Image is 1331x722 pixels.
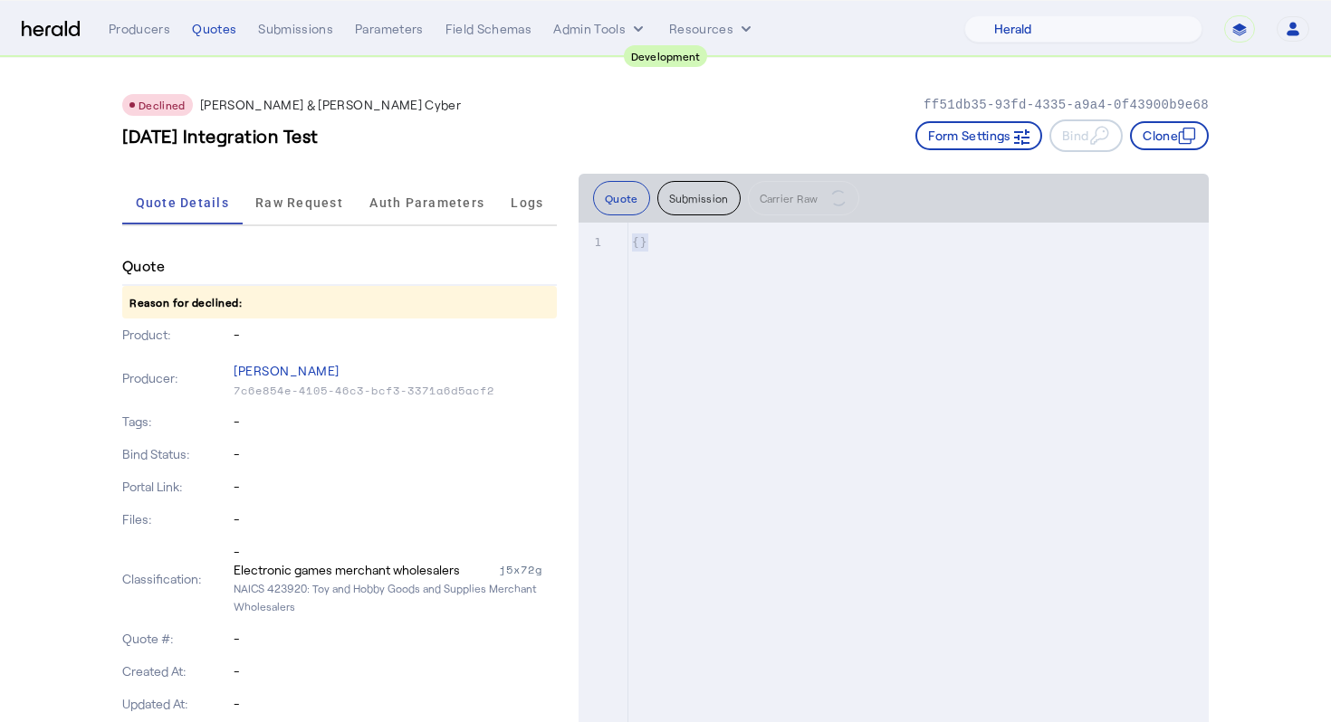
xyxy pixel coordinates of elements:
p: - [234,510,557,528]
button: Bind [1049,119,1123,152]
p: Bind Status: [122,445,230,463]
span: Raw Request [255,196,343,209]
button: Carrier Raw [748,181,859,215]
h4: Quote [122,255,165,277]
p: - [234,630,557,648]
span: Declined [139,99,186,111]
p: 7c6e854e-4105-46c3-bcf3-3371a6d5acf2 [234,384,557,398]
button: Form Settings [915,121,1042,150]
div: Quotes [192,20,236,38]
p: - [234,326,557,344]
p: Created At: [122,662,230,680]
p: Portal Link: [122,478,230,496]
p: [PERSON_NAME] [234,358,557,384]
h3: [DATE] Integration Test [122,123,319,148]
p: [PERSON_NAME] & [PERSON_NAME] Cyber [200,96,461,114]
p: - [234,695,557,713]
p: NAICS 423920: Toy and Hobby Goods and Supplies Merchant Wholesalers [234,579,557,615]
img: Herald Logo [22,21,80,38]
p: Producer: [122,369,230,387]
p: - [234,478,557,496]
div: Field Schemas [445,20,532,38]
button: Clone [1130,121,1209,150]
p: Updated At: [122,695,230,713]
p: Files: [122,510,230,528]
div: j5x72g [499,561,557,579]
p: - [234,445,557,463]
span: Quote Details [136,196,229,209]
p: - [234,413,557,431]
span: Carrier Raw [760,193,819,204]
p: Tags: [122,413,230,431]
div: Producers [109,20,170,38]
p: ff51db35-93fd-4335-a9a4-0f43900b9e68 [924,96,1209,114]
p: - [234,543,557,561]
div: 1 [579,233,605,252]
span: Auth Parameters [369,196,484,209]
button: internal dropdown menu [553,20,647,38]
button: Submission [657,181,741,215]
div: Parameters [355,20,424,38]
div: Electronic games merchant wholesalers [234,561,460,579]
p: Classification: [122,570,230,588]
button: Quote [593,181,650,215]
span: Reason for declined: [129,296,242,309]
button: Resources dropdown menu [669,20,755,38]
p: Quote #: [122,630,230,648]
span: Logs [511,196,543,209]
div: Development [624,45,708,67]
p: - [234,662,557,680]
span: {} [632,235,648,249]
p: Product: [122,326,230,344]
div: Submissions [258,20,333,38]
